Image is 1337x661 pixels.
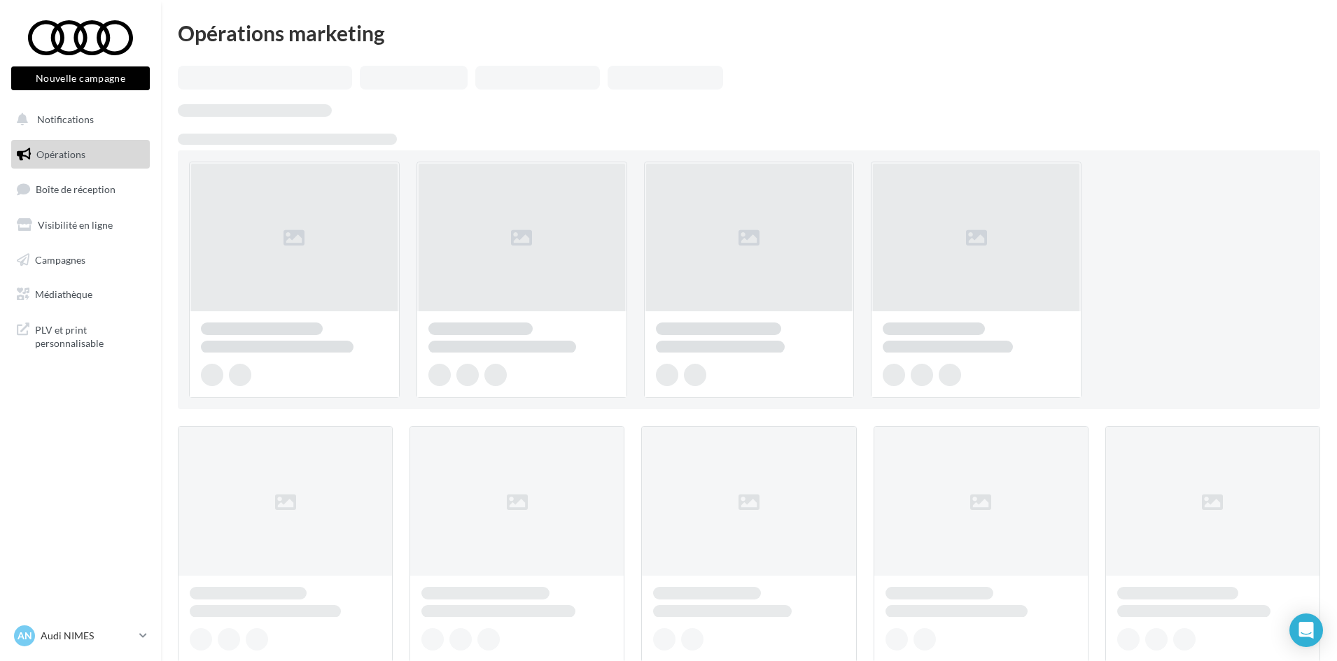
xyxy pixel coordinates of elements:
button: Nouvelle campagne [11,66,150,90]
span: PLV et print personnalisable [35,320,144,350]
span: Notifications [37,113,94,125]
div: Opérations marketing [178,22,1320,43]
span: Opérations [36,148,85,160]
div: Open Intercom Messenger [1289,613,1323,647]
span: Visibilité en ligne [38,219,113,231]
a: Visibilité en ligne [8,211,153,240]
a: Opérations [8,140,153,169]
a: Boîte de réception [8,174,153,204]
button: Notifications [8,105,147,134]
a: AN Audi NIMES [11,623,150,649]
span: Médiathèque [35,288,92,300]
span: Boîte de réception [36,183,115,195]
span: AN [17,629,32,643]
a: Médiathèque [8,280,153,309]
a: PLV et print personnalisable [8,315,153,356]
a: Campagnes [8,246,153,275]
p: Audi NIMES [41,629,134,643]
span: Campagnes [35,253,85,265]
